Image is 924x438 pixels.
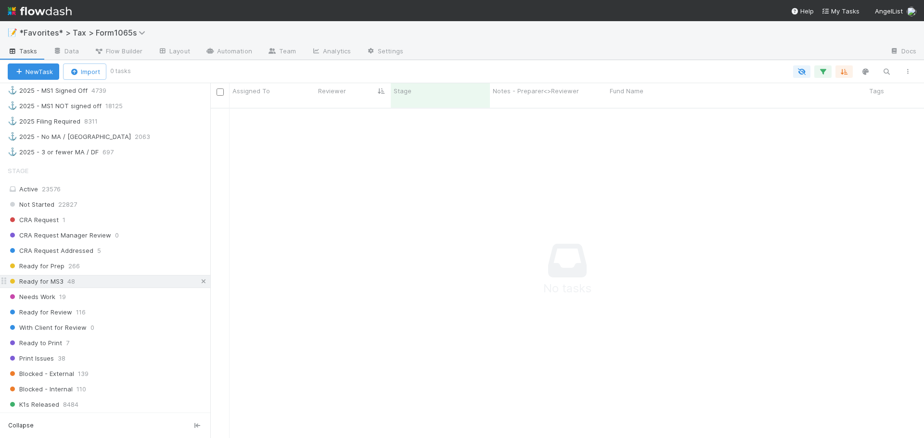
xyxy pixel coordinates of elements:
[8,383,73,395] span: Blocked - Internal
[8,131,131,143] div: 2025 - No MA / [GEOGRAPHIC_DATA]
[882,44,924,60] a: Docs
[19,28,150,38] span: *Favorites* > Tax > Form1065s
[217,88,224,96] input: Toggle All Rows Selected
[8,86,17,94] span: ⚓
[8,337,62,349] span: Ready to Print
[90,322,94,334] span: 0
[67,275,75,288] span: 48
[8,161,28,180] span: Stage
[94,46,142,56] span: Flow Builder
[907,7,916,16] img: avatar_37569647-1c78-4889-accf-88c08d42a236.png
[359,44,411,60] a: Settings
[63,214,65,226] span: 1
[610,86,643,96] span: Fund Name
[304,44,359,60] a: Analytics
[394,86,411,96] span: Stage
[45,44,87,60] a: Data
[8,322,87,334] span: With Client for Review
[493,86,579,96] span: Notes - Preparer<>Reviewer
[8,260,64,272] span: Ready for Prep
[821,7,860,15] span: My Tasks
[76,306,86,318] span: 116
[8,214,59,226] span: CRA Request
[135,131,160,143] span: 2063
[91,85,116,97] span: 4739
[150,44,198,60] a: Layout
[42,185,61,193] span: 23576
[318,86,346,96] span: Reviewer
[8,132,17,140] span: ⚓
[8,117,17,125] span: ⚓
[58,199,77,211] span: 22827
[8,28,17,37] span: 📝
[8,306,72,318] span: Ready for Review
[8,85,88,97] div: 2025 - MS1 Signed Off
[260,44,304,60] a: Team
[84,115,107,127] span: 8311
[8,399,59,411] span: K1s Released
[63,399,78,411] span: 8484
[821,6,860,16] a: My Tasks
[8,291,55,303] span: Needs Work
[105,100,132,112] span: 18125
[8,115,80,127] div: 2025 Filing Required
[8,352,54,364] span: Print Issues
[66,337,69,349] span: 7
[8,101,17,110] span: ⚓
[8,229,111,241] span: CRA Request Manager Review
[58,352,65,364] span: 38
[8,368,74,380] span: Blocked - External
[63,63,106,80] button: Import
[77,383,86,395] span: 110
[68,260,80,272] span: 266
[8,245,93,257] span: CRA Request Addressed
[8,183,208,195] div: Active
[869,86,884,96] span: Tags
[8,3,72,19] img: logo-inverted-e16ddd16eac7371096b0.svg
[791,6,814,16] div: Help
[8,63,59,80] button: NewTask
[198,44,260,60] a: Automation
[103,146,123,158] span: 697
[110,67,131,75] small: 0 tasks
[8,275,64,288] span: Ready for MS3
[8,100,102,112] div: 2025 - MS1 NOT signed off
[78,368,89,380] span: 139
[97,245,101,257] span: 5
[8,148,17,156] span: ⚓
[8,421,34,430] span: Collapse
[8,146,99,158] div: 2025 - 3 or fewer MA / DF
[875,7,903,15] span: AngelList
[232,86,270,96] span: Assigned To
[87,44,150,60] a: Flow Builder
[8,46,38,56] span: Tasks
[8,199,54,211] span: Not Started
[59,291,66,303] span: 19
[115,229,119,241] span: 0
